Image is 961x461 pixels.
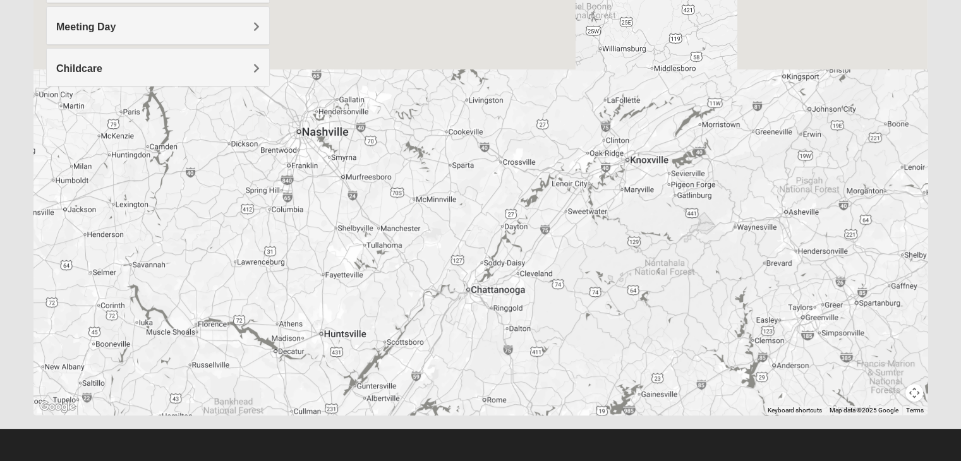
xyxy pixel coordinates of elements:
span: Meeting Day [56,21,116,32]
a: Terms [906,407,924,414]
img: Google [37,398,78,415]
div: Meeting Day [47,7,269,44]
span: Childcare [56,63,102,74]
a: Open this area in Google Maps (opens a new window) [37,398,78,415]
div: Childcare [47,49,269,86]
button: Keyboard shortcuts [768,406,822,415]
span: Map data ©2025 Google [830,407,898,414]
button: Map camera controls [905,384,923,402]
